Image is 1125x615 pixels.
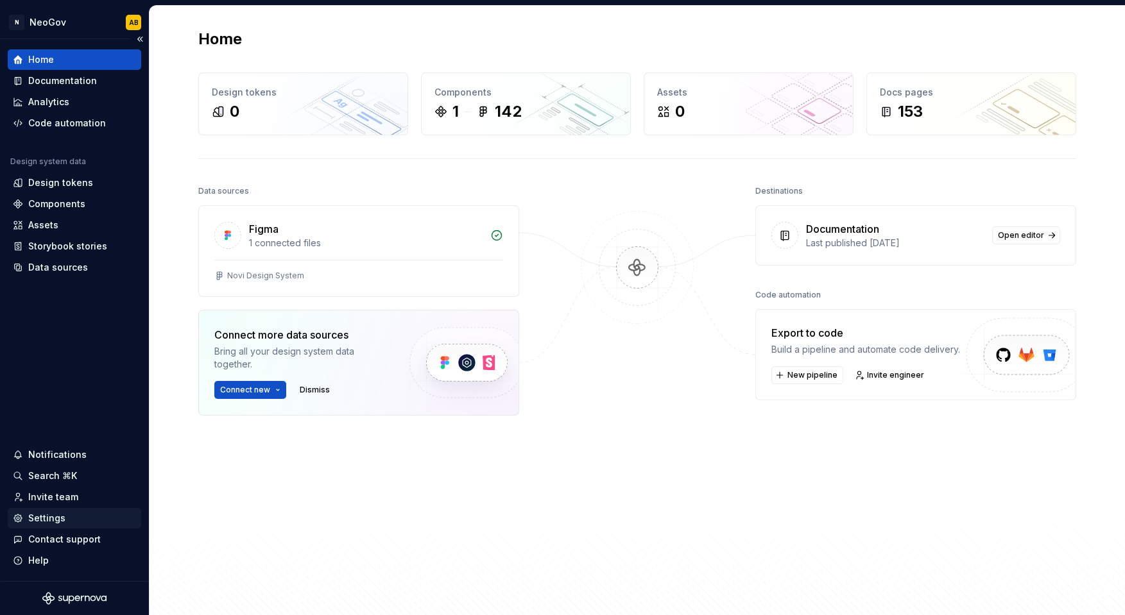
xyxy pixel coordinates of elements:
[8,215,141,235] a: Assets
[28,176,93,189] div: Design tokens
[866,72,1076,135] a: Docs pages153
[198,182,249,200] div: Data sources
[771,366,843,384] button: New pipeline
[755,182,803,200] div: Destinations
[9,15,24,30] div: N
[214,327,388,342] div: Connect more data sources
[28,53,54,66] div: Home
[294,381,336,399] button: Dismiss
[898,101,923,122] div: 153
[28,219,58,232] div: Assets
[28,554,49,567] div: Help
[992,226,1060,244] a: Open editor
[227,271,304,281] div: Novi Design System
[129,17,139,28] div: AB
[8,550,141,571] button: Help
[8,113,141,133] a: Code automation
[10,156,86,167] div: Design system data
[198,29,242,49] h2: Home
[198,72,408,135] a: Design tokens0
[28,261,88,274] div: Data sources
[8,173,141,193] a: Design tokens
[8,194,141,214] a: Components
[675,101,685,122] div: 0
[8,236,141,257] a: Storybook stories
[806,221,879,237] div: Documentation
[771,325,960,341] div: Export to code
[8,71,141,91] a: Documentation
[42,592,107,605] svg: Supernova Logo
[214,381,286,399] button: Connect new
[28,469,77,482] div: Search ⌘K
[771,343,960,356] div: Build a pipeline and automate code delivery.
[249,237,483,249] div: 1 connected files
[421,72,631,135] a: Components1142
[8,466,141,486] button: Search ⌘K
[8,508,141,528] a: Settings
[806,237,984,249] div: Last published [DATE]
[3,8,146,36] button: NNeoGovAB
[300,385,330,395] span: Dismiss
[851,366,930,384] a: Invite engineer
[8,529,141,550] button: Contact support
[880,86,1063,99] div: Docs pages
[249,221,279,237] div: Figma
[755,286,821,304] div: Code automation
[212,86,395,99] div: Design tokens
[8,92,141,112] a: Analytics
[452,101,459,122] div: 1
[644,72,854,135] a: Assets0
[28,533,101,546] div: Contact support
[30,16,66,29] div: NeoGov
[28,96,69,108] div: Analytics
[787,370,837,380] span: New pipeline
[8,487,141,507] a: Invite team
[998,230,1044,240] span: Open editor
[214,345,388,371] div: Bring all your design system data together.
[657,86,840,99] div: Assets
[28,198,85,210] div: Components
[495,101,522,122] div: 142
[28,491,78,503] div: Invite team
[131,30,149,48] button: Collapse sidebar
[28,240,107,253] div: Storybook stories
[230,101,239,122] div: 0
[220,385,270,395] span: Connect new
[8,49,141,70] a: Home
[28,74,97,87] div: Documentation
[28,117,106,130] div: Code automation
[28,512,65,525] div: Settings
[28,448,87,461] div: Notifications
[198,205,519,297] a: Figma1 connected filesNovi Design System
[8,257,141,278] a: Data sources
[867,370,924,380] span: Invite engineer
[8,444,141,465] button: Notifications
[434,86,617,99] div: Components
